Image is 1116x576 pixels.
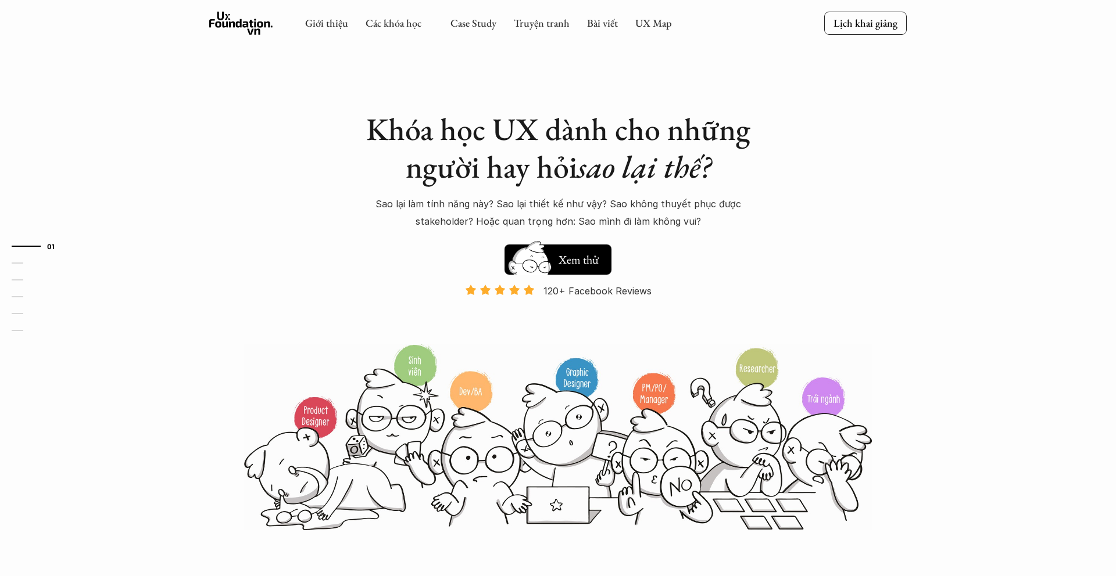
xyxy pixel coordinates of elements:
a: Giới thiệu [305,16,348,30]
a: Xem thử [505,239,611,275]
a: 01 [12,239,67,253]
em: sao lại thế? [577,146,711,187]
strong: 01 [47,242,55,250]
a: Lịch khai giảng [824,12,907,34]
p: 120+ Facebook Reviews [543,282,652,300]
a: UX Map [635,16,672,30]
h1: Khóa học UX dành cho những người hay hỏi [355,110,761,186]
p: Sao lại làm tính năng này? Sao lại thiết kế như vậy? Sao không thuyết phục được stakeholder? Hoặc... [355,195,761,231]
a: 120+ Facebook Reviews [455,284,661,343]
a: Bài viết [587,16,618,30]
a: Các khóa học [366,16,421,30]
a: Truyện tranh [514,16,570,30]
a: Case Study [450,16,496,30]
h5: Xem thử [557,251,600,268]
p: Lịch khai giảng [834,16,897,30]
